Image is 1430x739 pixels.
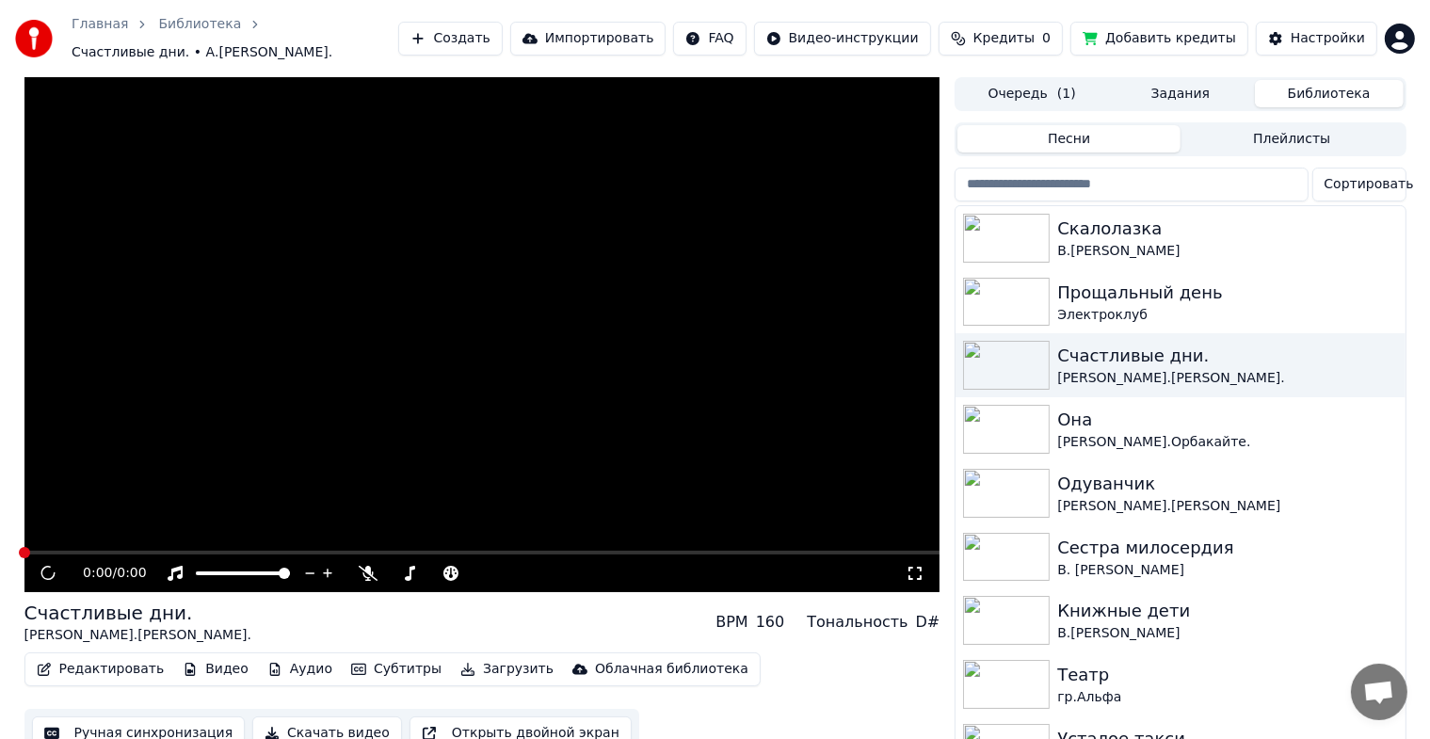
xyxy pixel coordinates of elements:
[398,22,502,56] button: Создать
[24,600,252,626] div: Счастливые дни.
[1057,688,1397,707] div: гр.Альфа
[939,22,1063,56] button: Кредиты0
[24,626,252,645] div: [PERSON_NAME].[PERSON_NAME].
[595,660,748,679] div: Облачная библиотека
[158,15,241,34] a: Библиотека
[1057,369,1397,388] div: [PERSON_NAME].[PERSON_NAME].
[1325,175,1414,194] span: Сортировать
[72,15,128,34] a: Главная
[1057,280,1397,306] div: Прощальный день
[1057,343,1397,369] div: Счастливые дни.
[1057,497,1397,516] div: [PERSON_NAME].[PERSON_NAME]
[754,22,931,56] button: Видео-инструкции
[510,22,667,56] button: Импортировать
[1057,535,1397,561] div: Сестра милосердия
[916,611,940,634] div: D#
[1057,216,1397,242] div: Скалолазка
[1057,433,1397,452] div: [PERSON_NAME].Орбакайте.
[117,564,146,583] span: 0:00
[1057,624,1397,643] div: В.[PERSON_NAME]
[1057,85,1076,104] span: ( 1 )
[1256,22,1377,56] button: Настройки
[973,29,1035,48] span: Кредиты
[72,43,332,62] span: Счастливые дни. • А.[PERSON_NAME].
[1181,125,1404,153] button: Плейлисты
[29,656,172,683] button: Редактировать
[1057,561,1397,580] div: В. [PERSON_NAME]
[1106,80,1255,107] button: Задания
[1255,80,1404,107] button: Библиотека
[957,80,1106,107] button: Очередь
[715,611,747,634] div: BPM
[1291,29,1365,48] div: Настройки
[15,20,53,57] img: youka
[344,656,449,683] button: Субтитры
[72,15,398,62] nav: breadcrumb
[1057,471,1397,497] div: Одуванчик
[673,22,746,56] button: FAQ
[1070,22,1248,56] button: Добавить кредиты
[175,656,256,683] button: Видео
[83,564,128,583] div: /
[1057,306,1397,325] div: Электроклуб
[1351,664,1407,720] div: Открытый чат
[453,656,561,683] button: Загрузить
[1042,29,1051,48] span: 0
[957,125,1181,153] button: Песни
[83,564,112,583] span: 0:00
[807,611,908,634] div: Тональность
[1057,598,1397,624] div: Книжные дети
[1057,242,1397,261] div: В.[PERSON_NAME]
[1057,407,1397,433] div: Она
[1057,662,1397,688] div: Театр
[260,656,340,683] button: Аудио
[756,611,785,634] div: 160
